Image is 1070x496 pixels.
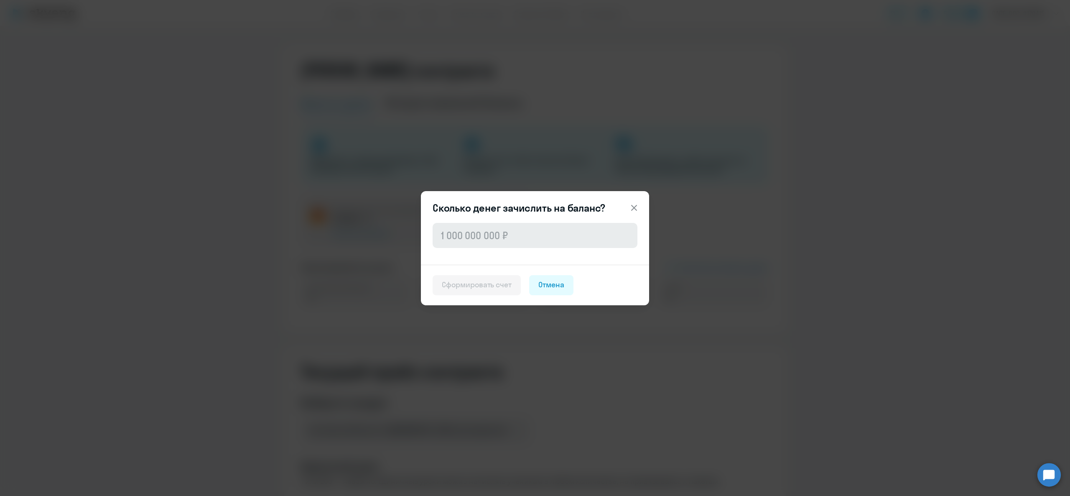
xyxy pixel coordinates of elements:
[433,223,637,248] input: 1 000 000 000 ₽
[538,279,564,290] div: Отмена
[529,275,573,295] button: Отмена
[433,275,521,295] button: Сформировать счет
[442,279,512,290] div: Сформировать счет
[421,201,649,215] header: Сколько денег зачислить на баланс?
